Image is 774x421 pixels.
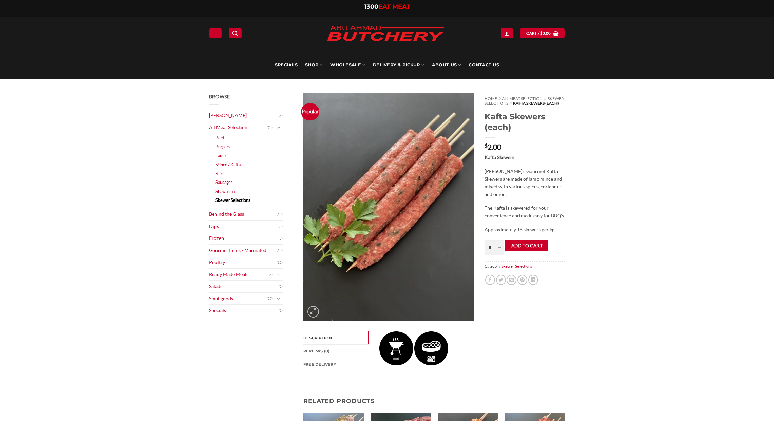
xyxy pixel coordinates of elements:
[364,3,410,11] a: 1300EAT MEAT
[279,306,283,316] span: (1)
[209,245,277,256] a: Gourmet Items / Marinated
[209,121,267,133] a: All Meat Selection
[502,264,532,268] a: Skewer Selections
[528,275,538,285] a: Share on LinkedIn
[501,28,513,38] a: Login
[485,261,565,271] span: Category:
[209,281,279,292] a: Salads
[505,240,548,252] button: Add to cart
[432,51,461,79] a: About Us
[498,96,501,101] span: //
[209,232,279,244] a: Frozen
[277,245,283,255] span: (13)
[209,208,277,220] a: Behind the Glass
[209,94,230,99] span: Browse
[267,293,273,304] span: (27)
[469,51,499,79] a: Contact Us
[513,101,559,106] span: Kafta Skewers (each)
[215,160,241,169] a: Mince / Kafta
[364,3,378,11] span: 1300
[330,51,365,79] a: Wholesale
[414,331,448,365] img: Kafta Skewers (each)
[279,110,283,120] span: (2)
[379,331,413,365] img: Kafta Skewers (each)
[485,143,488,149] span: $
[275,295,283,302] button: Toggle
[485,96,497,101] a: Home
[215,187,235,196] a: Shawarma
[215,133,224,142] a: Beef
[215,169,224,178] a: Ribs
[209,221,279,232] a: Dips
[229,28,242,38] a: Search
[540,30,543,36] span: $
[209,256,277,268] a: Poultry
[526,30,551,36] span: Cart /
[209,305,279,317] a: Specials
[303,392,565,409] h3: Related products
[485,226,565,234] p: Approximately 15 skewers per kg
[275,271,283,278] button: Toggle
[269,269,273,280] span: (2)
[544,96,546,101] span: //
[510,101,512,106] span: //
[209,28,222,38] a: Menu
[373,51,424,79] a: Delivery & Pickup
[277,209,283,219] span: (19)
[485,142,501,151] bdi: 2.00
[275,124,283,131] button: Toggle
[520,28,565,38] a: View cart
[485,168,565,198] p: [PERSON_NAME]’s Gourmet Kafta Skewers are made of lamb mince and mixed with various spices, coria...
[209,293,267,305] a: Smallgoods
[303,358,369,371] a: FREE Delivery
[303,345,369,358] a: Reviews (0)
[305,51,323,79] a: SHOP
[507,275,516,285] a: Email to a Friend
[485,204,565,219] p: The Kafta is skewered for your convenience and made easy for BBQ’s.
[378,3,410,11] span: EAT MEAT
[279,221,283,231] span: (5)
[279,282,283,292] span: (2)
[215,178,233,187] a: Sausages
[209,110,279,121] a: [PERSON_NAME]
[303,93,474,321] img: Kafta Skewers (each)
[307,306,319,318] a: Zoom
[303,331,369,344] a: Description
[485,154,514,160] strong: Kafta Skewers
[485,111,565,132] h1: Kafta Skewers (each)
[215,142,230,151] a: Burgers
[502,96,543,101] a: All Meat Selection
[517,275,527,285] a: Pin on Pinterest
[275,51,298,79] a: Specials
[279,233,283,244] span: (9)
[321,21,450,47] img: Abu Ahmad Butchery
[485,275,495,285] a: Share on Facebook
[485,96,564,106] a: Skewer Selections
[267,122,273,133] span: (74)
[215,151,226,160] a: Lamb
[540,31,551,35] bdi: 0.00
[277,257,283,268] span: (12)
[215,196,250,205] a: Skewer Selections
[209,269,269,281] a: Ready Made Meals
[496,275,506,285] a: Share on Twitter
